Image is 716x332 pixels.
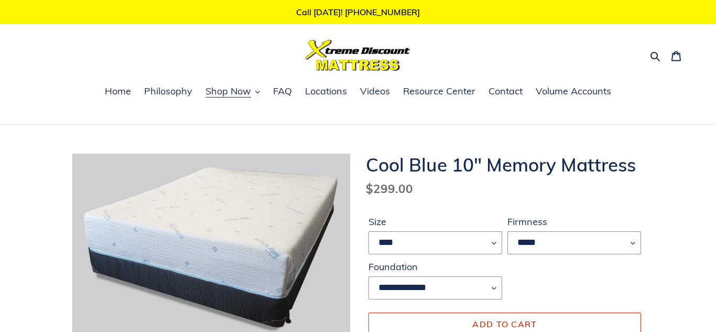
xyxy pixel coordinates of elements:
span: Home [105,85,131,98]
img: Xtreme Discount Mattress [306,40,410,71]
span: Shop Now [205,85,251,98]
a: Volume Accounts [530,84,616,100]
button: Shop Now [200,84,265,100]
span: Contact [489,85,523,98]
a: FAQ [268,84,297,100]
label: Foundation [368,260,502,274]
span: FAQ [273,85,292,98]
a: Locations [300,84,352,100]
span: Videos [360,85,390,98]
a: Videos [355,84,395,100]
label: Size [368,215,502,229]
span: Add to cart [472,319,537,329]
a: Home [100,84,136,100]
h1: Cool Blue 10" Memory Mattress [366,154,644,176]
span: $299.00 [366,181,413,196]
a: Contact [483,84,528,100]
span: Resource Center [403,85,475,98]
span: Locations [305,85,347,98]
label: Firmness [507,215,641,229]
a: Resource Center [398,84,481,100]
a: Philosophy [139,84,198,100]
span: Philosophy [144,85,192,98]
span: Volume Accounts [536,85,611,98]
